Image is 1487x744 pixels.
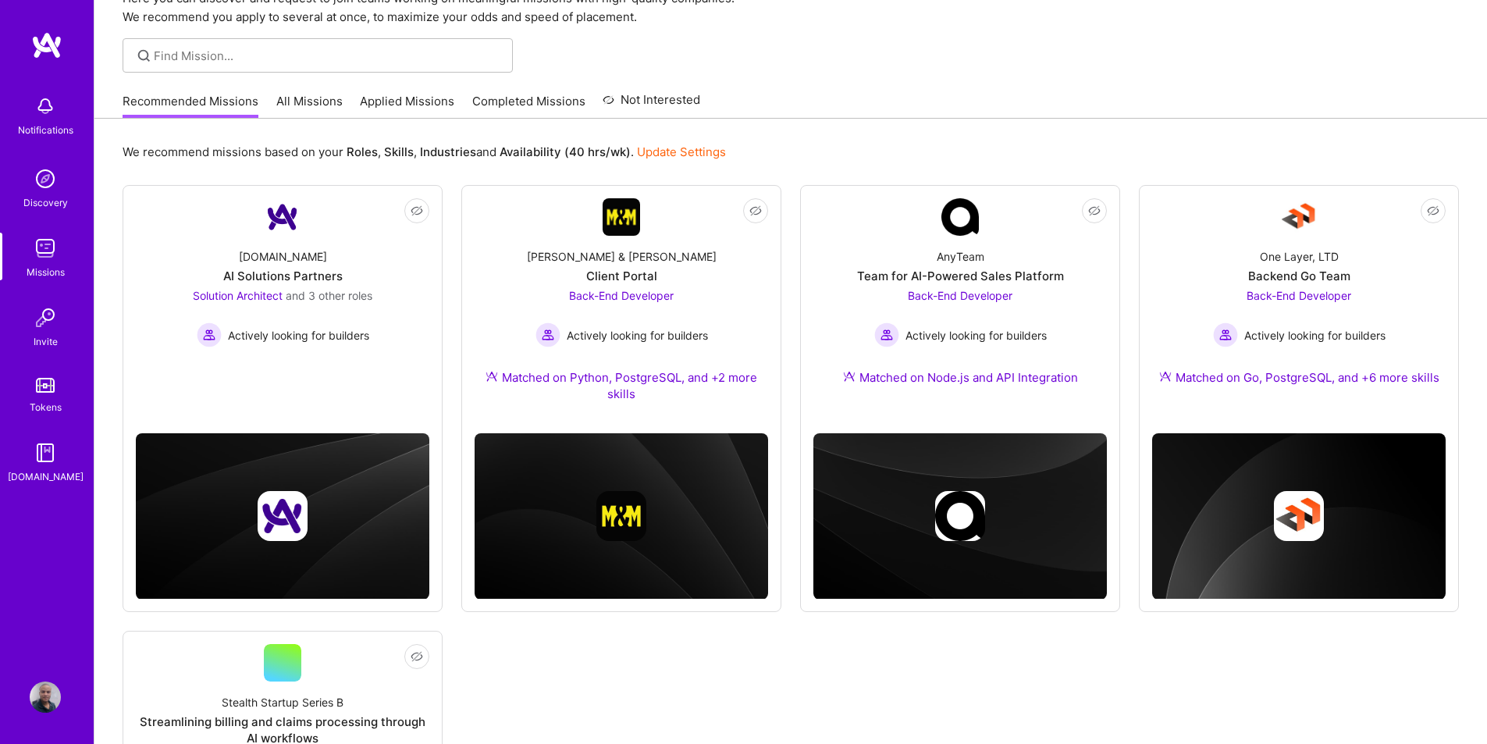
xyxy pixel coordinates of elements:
img: Company Logo [1280,198,1318,236]
span: Actively looking for builders [905,327,1047,344]
img: guide book [30,437,61,468]
img: Company Logo [941,198,979,236]
img: Ateam Purple Icon [1159,370,1172,383]
div: Discovery [23,194,68,211]
img: Actively looking for builders [1213,322,1238,347]
span: Actively looking for builders [567,327,708,344]
span: Actively looking for builders [228,327,369,344]
div: Notifications [18,122,73,138]
img: cover [1152,433,1446,600]
b: Industries [420,144,476,159]
img: logo [31,31,62,59]
b: Roles [347,144,378,159]
a: Recommended Missions [123,93,258,119]
a: Company LogoAnyTeamTeam for AI-Powered Sales PlatformBack-End Developer Actively looking for buil... [813,198,1107,404]
i: icon EyeClosed [411,205,423,217]
a: Update Settings [637,144,726,159]
img: Invite [30,302,61,333]
input: Find Mission... [154,48,501,64]
img: cover [813,433,1107,600]
span: Back-End Developer [908,289,1012,302]
img: discovery [30,163,61,194]
a: Applied Missions [360,93,454,119]
div: Client Portal [586,268,657,284]
a: Company Logo[PERSON_NAME] & [PERSON_NAME]Client PortalBack-End Developer Actively looking for bui... [475,198,768,421]
div: Matched on Go, PostgreSQL, and +6 more skills [1159,369,1439,386]
div: Tokens [30,399,62,415]
img: cover [136,433,429,600]
div: Matched on Python, PostgreSQL, and +2 more skills [475,369,768,402]
div: Matched on Node.js and API Integration [843,369,1078,386]
i: icon SearchGrey [135,47,153,65]
img: Actively looking for builders [197,322,222,347]
span: and 3 other roles [286,289,372,302]
img: Company logo [596,491,646,541]
img: Company logo [935,491,985,541]
img: Company logo [1274,491,1324,541]
img: Ateam Purple Icon [486,370,498,383]
div: AnyTeam [937,248,984,265]
b: Skills [384,144,414,159]
img: Actively looking for builders [535,322,560,347]
div: Missions [27,264,65,280]
i: icon EyeClosed [411,650,423,663]
div: Stealth Startup Series B [222,694,343,710]
i: icon EyeClosed [1088,205,1101,217]
img: Company Logo [264,198,301,236]
img: Ateam Purple Icon [843,370,856,383]
span: Back-End Developer [569,289,674,302]
img: Company Logo [603,198,640,236]
span: Back-End Developer [1247,289,1351,302]
span: Actively looking for builders [1244,327,1386,344]
img: cover [475,433,768,600]
div: One Layer, LTD [1260,248,1339,265]
img: Actively looking for builders [874,322,899,347]
p: We recommend missions based on your , , and . [123,144,726,160]
a: Company LogoOne Layer, LTDBackend Go TeamBack-End Developer Actively looking for buildersActively... [1152,198,1446,404]
a: User Avatar [26,682,65,713]
i: icon EyeClosed [749,205,762,217]
div: [DOMAIN_NAME] [8,468,84,485]
a: All Missions [276,93,343,119]
div: [DOMAIN_NAME] [239,248,327,265]
div: Backend Go Team [1248,268,1350,284]
img: User Avatar [30,682,61,713]
a: Completed Missions [472,93,585,119]
img: bell [30,91,61,122]
div: AI Solutions Partners [223,268,343,284]
div: [PERSON_NAME] & [PERSON_NAME] [527,248,717,265]
a: Company Logo[DOMAIN_NAME]AI Solutions PartnersSolution Architect and 3 other rolesActively lookin... [136,198,429,392]
b: Availability (40 hrs/wk) [500,144,631,159]
div: Team for AI-Powered Sales Platform [857,268,1064,284]
img: tokens [36,378,55,393]
img: Company logo [258,491,308,541]
i: icon EyeClosed [1427,205,1439,217]
img: teamwork [30,233,61,264]
div: Invite [34,333,58,350]
a: Not Interested [603,91,700,119]
span: Solution Architect [193,289,283,302]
